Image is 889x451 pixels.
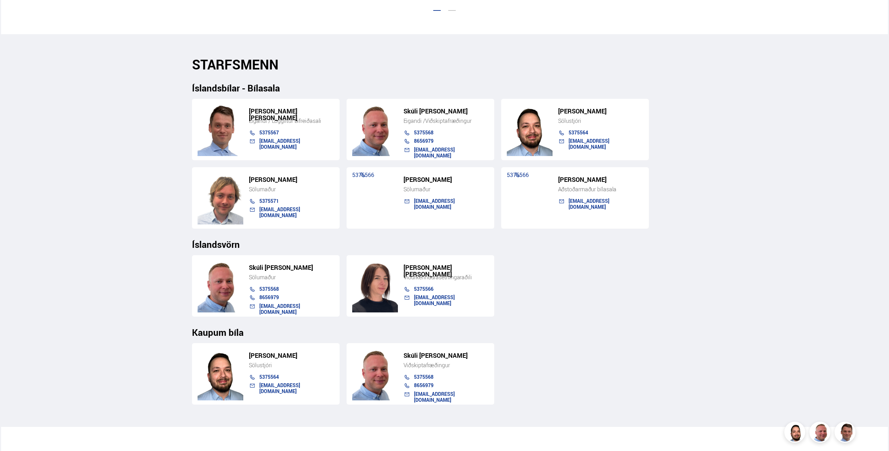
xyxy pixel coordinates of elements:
img: nhp88E3Fdnt1Opn2.png [785,423,806,444]
img: nhp88E3Fdnt1Opn2.png [507,103,553,156]
div: Eigandi / [403,117,489,124]
h5: [PERSON_NAME] [249,352,334,359]
a: 5375571 [259,198,279,204]
div: Sölumaður [249,274,334,281]
h5: [PERSON_NAME] [558,108,643,114]
a: [EMAIL_ADDRESS][DOMAIN_NAME] [569,198,609,210]
div: Sölumaður [403,186,489,193]
img: FbJEzSuNWCJXmdc-.webp [198,103,243,156]
h2: STARFSMENN [192,57,697,72]
a: 5375564 [569,129,588,136]
img: FbJEzSuNWCJXmdc-.webp [836,423,857,444]
div: Aðstoðarmaður bílasala [558,186,643,193]
div: Eigandi / Löggiltur bifreiðasali [249,117,334,124]
a: [EMAIL_ADDRESS][DOMAIN_NAME] [414,146,455,158]
a: 5375566 [352,171,374,179]
span: Viðskiptafræðingur [425,117,472,125]
img: nhp88E3Fdnt1Opn2.png [198,348,243,400]
img: SZ4H-t_Copy_of_C.png [198,172,243,224]
div: Sölustjóri [249,362,334,369]
img: siFngHWaQ9KaOqBr.png [810,423,831,444]
a: 5375564 [259,374,279,380]
h5: Skúli [PERSON_NAME] [403,108,489,114]
a: [EMAIL_ADDRESS][DOMAIN_NAME] [414,294,455,306]
a: [EMAIL_ADDRESS][DOMAIN_NAME] [414,391,455,403]
a: [EMAIL_ADDRESS][DOMAIN_NAME] [259,206,300,218]
h3: Kaupum bíla [192,327,697,338]
span: Viðskiptafræðingur [403,361,450,369]
h3: Íslandsbílar - Bílasala [192,83,697,93]
a: 8656979 [414,138,434,144]
div: Sölustjóri [558,117,643,124]
h5: Skúli [PERSON_NAME] [403,352,489,359]
a: 5375566 [507,171,529,179]
a: 5375568 [414,129,434,136]
h5: [PERSON_NAME] [403,176,489,183]
img: TiAwD7vhpwHUHg8j.png [352,260,398,312]
img: m7PZdWzYfFvz2vuk.png [198,260,243,312]
div: Viðurkenndur [403,274,489,281]
a: 5375566 [414,286,434,292]
a: 5375568 [414,374,434,380]
a: [EMAIL_ADDRESS][DOMAIN_NAME] [259,303,300,315]
span: ásetningaraðili [436,273,472,281]
h5: [PERSON_NAME] [558,176,643,183]
img: m7PZdWzYfFvz2vuk.png [352,348,398,400]
a: 5375568 [259,286,279,292]
img: siFngHWaQ9KaOqBr.png [352,103,398,156]
a: 5375567 [259,129,279,136]
a: 8656979 [259,294,279,301]
h5: Skúli [PERSON_NAME] [249,264,334,271]
h5: [PERSON_NAME] [249,176,334,183]
a: [EMAIL_ADDRESS][DOMAIN_NAME] [259,138,300,150]
a: 8656979 [414,382,434,389]
a: [EMAIL_ADDRESS][DOMAIN_NAME] [259,382,300,394]
button: Opna LiveChat spjallviðmót [6,3,27,24]
div: Sölumaður [249,186,334,193]
a: [EMAIL_ADDRESS][DOMAIN_NAME] [569,138,609,150]
h5: [PERSON_NAME] [PERSON_NAME] [249,108,334,121]
h3: Íslandsvörn [192,239,697,250]
h5: [PERSON_NAME] [PERSON_NAME] [403,264,489,278]
a: [EMAIL_ADDRESS][DOMAIN_NAME] [414,198,455,210]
